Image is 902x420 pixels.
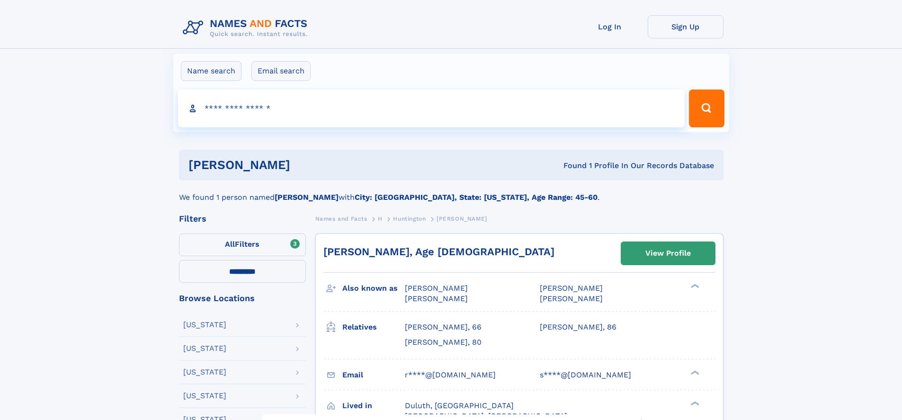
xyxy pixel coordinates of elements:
[179,180,723,203] div: We found 1 person named with .
[405,401,514,410] span: Duluth, [GEOGRAPHIC_DATA]
[572,15,648,38] a: Log In
[179,233,306,256] label: Filters
[378,213,383,224] a: H
[540,284,603,293] span: [PERSON_NAME]
[183,321,226,329] div: [US_STATE]
[181,61,241,81] label: Name search
[405,284,468,293] span: [PERSON_NAME]
[405,294,468,303] span: [PERSON_NAME]
[540,294,603,303] span: [PERSON_NAME]
[342,280,405,296] h3: Also known as
[355,193,598,202] b: City: [GEOGRAPHIC_DATA], State: [US_STATE], Age Range: 45-60
[648,15,723,38] a: Sign Up
[251,61,311,81] label: Email search
[342,319,405,335] h3: Relatives
[323,246,554,258] a: [PERSON_NAME], Age [DEMOGRAPHIC_DATA]
[688,400,700,406] div: ❯
[275,193,339,202] b: [PERSON_NAME]
[178,89,685,127] input: search input
[378,215,383,222] span: H
[179,214,306,223] div: Filters
[405,337,482,348] a: [PERSON_NAME], 80
[342,398,405,414] h3: Lived in
[183,392,226,400] div: [US_STATE]
[183,345,226,352] div: [US_STATE]
[688,369,700,375] div: ❯
[183,368,226,376] div: [US_STATE]
[540,322,616,332] a: [PERSON_NAME], 86
[393,213,426,224] a: Huntington
[689,89,724,127] button: Search Button
[315,213,367,224] a: Names and Facts
[179,15,315,41] img: Logo Names and Facts
[393,215,426,222] span: Huntington
[437,215,487,222] span: [PERSON_NAME]
[225,240,235,249] span: All
[405,322,482,332] a: [PERSON_NAME], 66
[645,242,691,264] div: View Profile
[621,242,715,265] a: View Profile
[688,283,700,289] div: ❯
[342,367,405,383] h3: Email
[427,161,714,171] div: Found 1 Profile In Our Records Database
[179,294,306,303] div: Browse Locations
[188,159,427,171] h1: [PERSON_NAME]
